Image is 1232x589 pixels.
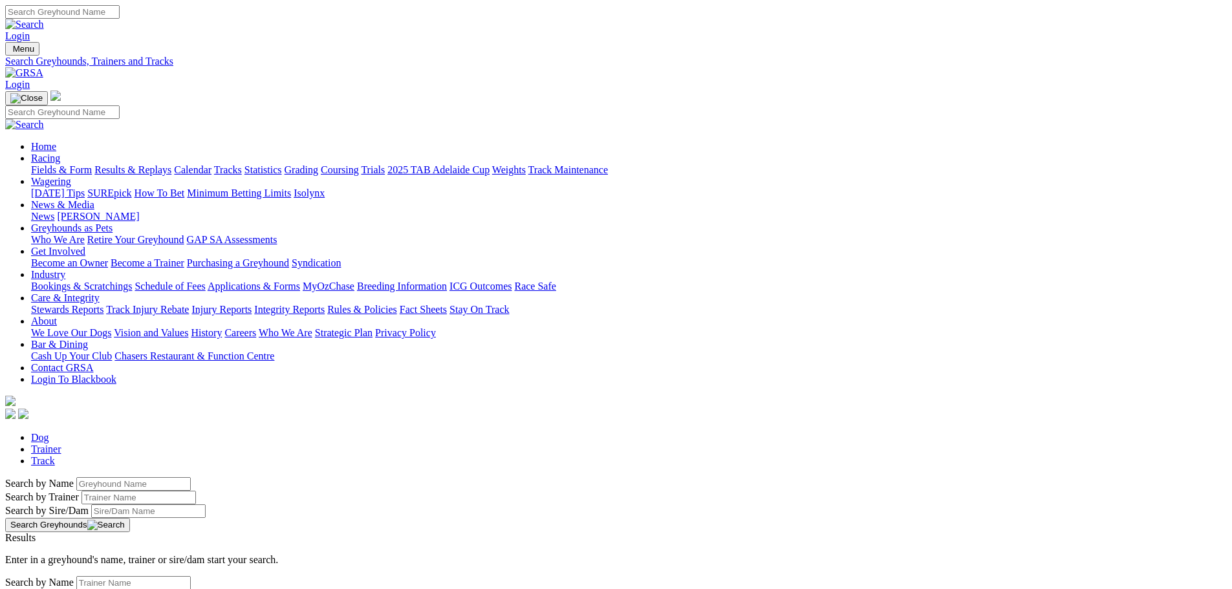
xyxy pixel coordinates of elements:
[31,246,85,257] a: Get Involved
[31,141,56,152] a: Home
[31,444,61,455] a: Trainer
[5,5,120,19] input: Search
[5,518,130,532] button: Search Greyhounds
[492,164,526,175] a: Weights
[31,374,116,385] a: Login To Blackbook
[357,281,447,292] a: Breeding Information
[191,304,252,315] a: Injury Reports
[31,257,108,268] a: Become an Owner
[303,281,354,292] a: MyOzChase
[375,327,436,338] a: Privacy Policy
[5,91,48,105] button: Toggle navigation
[31,199,94,210] a: News & Media
[114,327,188,338] a: Vision and Values
[31,222,113,233] a: Greyhounds as Pets
[57,211,139,222] a: [PERSON_NAME]
[187,187,291,198] a: Minimum Betting Limits
[400,304,447,315] a: Fact Sheets
[361,164,385,175] a: Trials
[31,187,85,198] a: [DATE] Tips
[31,176,71,187] a: Wagering
[5,30,30,41] a: Login
[259,327,312,338] a: Who We Are
[191,327,222,338] a: History
[106,304,189,315] a: Track Injury Rebate
[285,164,318,175] a: Grading
[94,164,171,175] a: Results & Replays
[31,339,88,350] a: Bar & Dining
[315,327,373,338] a: Strategic Plan
[387,164,490,175] a: 2025 TAB Adelaide Cup
[5,396,16,406] img: logo-grsa-white.png
[31,304,1227,316] div: Care & Integrity
[5,491,79,502] label: Search by Trainer
[327,304,397,315] a: Rules & Policies
[31,257,1227,269] div: Get Involved
[31,281,1227,292] div: Industry
[13,44,34,54] span: Menu
[31,304,103,315] a: Stewards Reports
[224,327,256,338] a: Careers
[5,67,43,79] img: GRSA
[31,211,54,222] a: News
[31,153,60,164] a: Racing
[5,19,44,30] img: Search
[114,350,274,361] a: Chasers Restaurant & Function Centre
[292,257,341,268] a: Syndication
[111,257,184,268] a: Become a Trainer
[81,491,196,504] input: Search by Trainer name
[244,164,282,175] a: Statistics
[187,234,277,245] a: GAP SA Assessments
[174,164,211,175] a: Calendar
[5,56,1227,67] a: Search Greyhounds, Trainers and Tracks
[31,327,111,338] a: We Love Our Dogs
[449,281,512,292] a: ICG Outcomes
[31,281,132,292] a: Bookings & Scratchings
[208,281,300,292] a: Applications & Forms
[5,409,16,419] img: facebook.svg
[31,350,112,361] a: Cash Up Your Club
[135,281,205,292] a: Schedule of Fees
[528,164,608,175] a: Track Maintenance
[31,292,100,303] a: Care & Integrity
[91,504,206,518] input: Search by Sire/Dam name
[31,269,65,280] a: Industry
[87,234,184,245] a: Retire Your Greyhound
[5,577,74,588] label: Search by Name
[5,105,120,119] input: Search
[321,164,359,175] a: Coursing
[87,187,131,198] a: SUREpick
[5,554,1227,566] p: Enter in a greyhound's name, trainer or sire/dam start your search.
[5,119,44,131] img: Search
[294,187,325,198] a: Isolynx
[31,164,92,175] a: Fields & Form
[10,93,43,103] img: Close
[449,304,509,315] a: Stay On Track
[31,455,55,466] a: Track
[50,91,61,101] img: logo-grsa-white.png
[5,478,74,489] label: Search by Name
[5,532,1227,544] div: Results
[31,187,1227,199] div: Wagering
[31,327,1227,339] div: About
[18,409,28,419] img: twitter.svg
[76,477,191,491] input: Search by Greyhound name
[514,281,556,292] a: Race Safe
[5,42,39,56] button: Toggle navigation
[135,187,185,198] a: How To Bet
[87,520,125,530] img: Search
[31,362,93,373] a: Contact GRSA
[31,211,1227,222] div: News & Media
[5,79,30,90] a: Login
[187,257,289,268] a: Purchasing a Greyhound
[31,164,1227,176] div: Racing
[31,350,1227,362] div: Bar & Dining
[31,234,1227,246] div: Greyhounds as Pets
[31,234,85,245] a: Who We Are
[5,505,89,516] label: Search by Sire/Dam
[31,316,57,327] a: About
[254,304,325,315] a: Integrity Reports
[214,164,242,175] a: Tracks
[31,432,49,443] a: Dog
